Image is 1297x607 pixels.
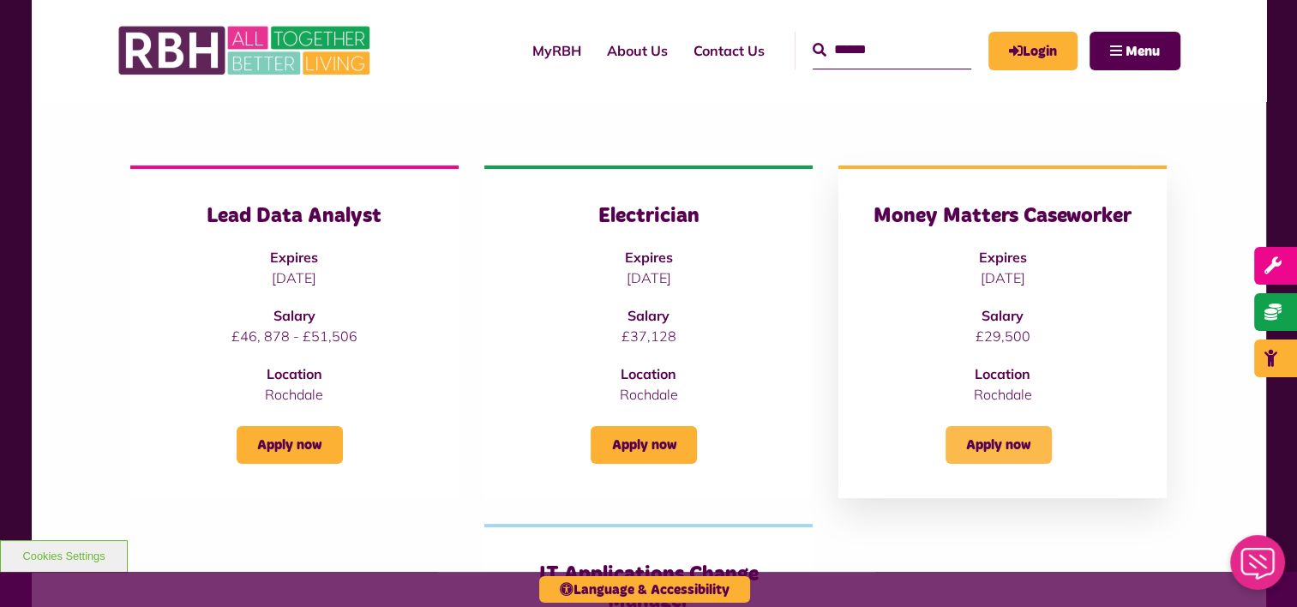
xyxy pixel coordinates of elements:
a: About Us [594,27,681,74]
strong: Salary [273,307,315,324]
p: Rochdale [165,384,424,405]
p: [DATE] [165,267,424,288]
h3: Electrician [519,203,778,230]
strong: Location [621,365,676,382]
p: £46, 878 - £51,506 [165,326,424,346]
strong: Location [975,365,1030,382]
strong: Expires [624,249,672,266]
img: RBH [117,17,375,84]
input: Search [813,32,971,69]
a: Apply now [946,426,1052,464]
a: MyRBH [988,32,1078,70]
p: £37,128 [519,326,778,346]
p: [DATE] [519,267,778,288]
strong: Salary [627,307,670,324]
p: [DATE] [873,267,1132,288]
span: Menu [1126,45,1160,58]
h3: Lead Data Analyst [165,203,424,230]
iframe: Netcall Web Assistant for live chat [1220,530,1297,607]
a: Apply now [591,426,697,464]
strong: Salary [982,307,1024,324]
button: Language & Accessibility [539,576,750,603]
a: MyRBH [519,27,594,74]
strong: Location [267,365,322,382]
a: Apply now [237,426,343,464]
strong: Expires [979,249,1027,266]
p: Rochdale [873,384,1132,405]
h3: Money Matters Caseworker [873,203,1132,230]
strong: Expires [270,249,318,266]
a: Contact Us [681,27,778,74]
p: £29,500 [873,326,1132,346]
button: Navigation [1090,32,1180,70]
p: Rochdale [519,384,778,405]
